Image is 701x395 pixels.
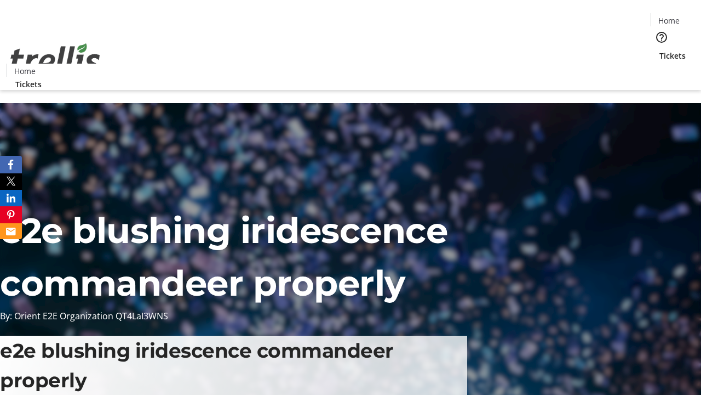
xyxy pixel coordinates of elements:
[14,65,36,77] span: Home
[651,26,673,48] button: Help
[651,15,686,26] a: Home
[7,65,42,77] a: Home
[7,78,50,90] a: Tickets
[651,50,694,61] a: Tickets
[658,15,680,26] span: Home
[15,78,42,90] span: Tickets
[659,50,686,61] span: Tickets
[651,61,673,83] button: Cart
[7,31,104,86] img: Orient E2E Organization QT4LaI3WNS's Logo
